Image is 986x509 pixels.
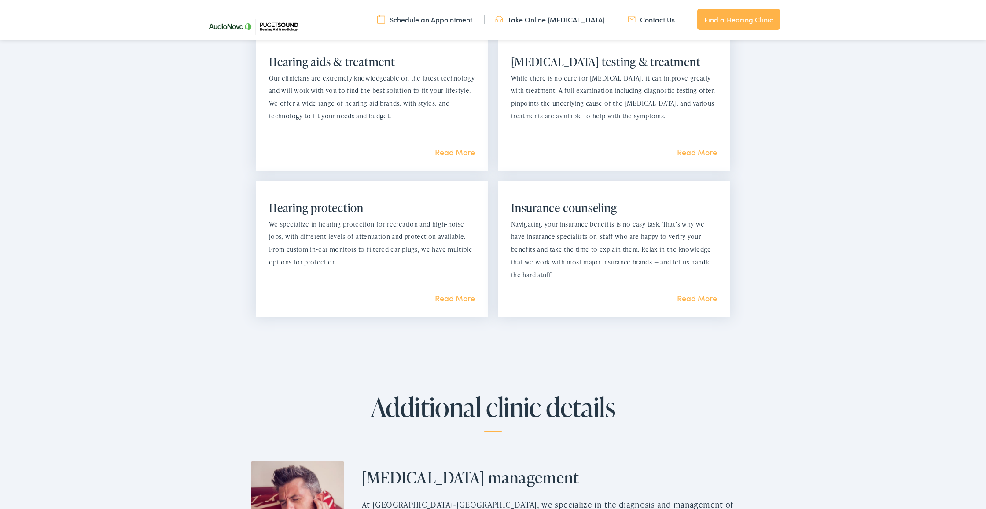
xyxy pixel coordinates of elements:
[377,15,472,24] a: Schedule an Appointment
[511,55,717,69] h2: [MEDICAL_DATA] testing & treatment
[435,293,475,304] a: Read More
[511,72,717,123] p: While there is no cure for [MEDICAL_DATA], it can improve greatly with treatment. A full examinat...
[511,201,717,215] h2: Insurance counseling
[628,15,675,24] a: Contact Us
[269,218,475,269] p: We specialize in hearing protection for recreation and high-noise jobs, with different levels of ...
[677,146,717,157] a: Read More
[269,55,475,69] h2: Hearing aids & treatment
[495,15,503,24] img: utility icon
[435,146,475,157] a: Read More
[362,468,735,487] h2: [MEDICAL_DATA] management
[677,293,717,304] a: Read More
[495,15,605,24] a: Take Online [MEDICAL_DATA]
[269,72,475,123] p: Our clinicians are extremely knowledgeable on the latest technology and will work with you to fin...
[628,15,636,24] img: utility icon
[697,9,780,30] a: Find a Hearing Clinic
[269,201,475,215] h2: Hearing protection
[251,392,735,432] h2: Additional clinic details
[377,15,385,24] img: utility icon
[511,218,717,282] p: Navigating your insurance benefits is no easy task. That’s why we have insurance specialists on-s...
